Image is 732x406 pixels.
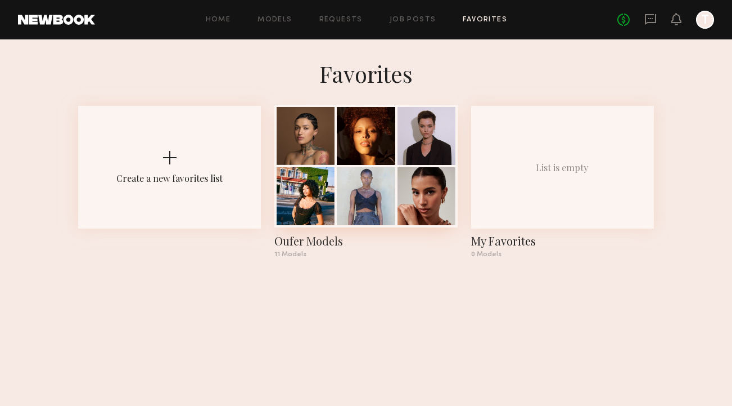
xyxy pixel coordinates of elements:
div: List is empty [536,162,589,173]
div: 11 Models [274,251,457,258]
div: My Favorites [471,233,654,249]
button: Create a new favorites list [78,106,261,267]
a: List is emptyMy Favorites0 Models [471,106,654,258]
a: Job Posts [390,16,436,24]
a: T [696,11,714,29]
a: Oufer Models11 Models [274,106,457,258]
a: Models [257,16,292,24]
a: Requests [319,16,363,24]
div: Create a new favorites list [116,172,223,184]
a: Home [206,16,231,24]
a: Favorites [463,16,507,24]
div: 0 Models [471,251,654,258]
div: Oufer Models [274,233,457,249]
